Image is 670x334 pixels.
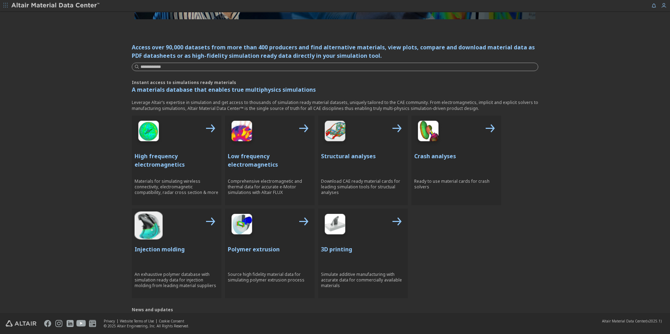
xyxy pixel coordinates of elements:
button: High Frequency IconHigh frequency electromagneticsMaterials for simulating wireless connectivity,... [132,116,221,205]
img: 3D Printing Icon [321,211,349,239]
p: News and updates [132,307,538,313]
p: Source high fidelity material data for simulating polymer extrusion process [228,272,312,283]
p: Download CAE ready material cards for leading simulation tools for structual analyses [321,179,405,195]
a: Cookie Consent [159,319,184,323]
img: Low Frequency Icon [228,118,256,146]
p: Here's what's new in Altair Material Data Center™ [132,313,538,321]
button: Structural Analyses IconStructural analysesDownload CAE ready material cards for leading simulati... [318,116,408,205]
p: Crash analyses [414,152,498,160]
p: High frequency electromagnetics [135,152,219,169]
p: Ready to use material cards for crash solvers [414,179,498,190]
p: Polymer extrusion [228,245,312,253]
img: Polymer Extrusion Icon [228,211,256,239]
a: Privacy [104,319,115,323]
div: (v2025.1) [602,319,662,323]
button: Crash Analyses IconCrash analysesReady to use material cards for crash solvers [411,116,501,205]
button: Low Frequency IconLow frequency electromagneticsComprehensive electromagnetic and thermal data fo... [225,116,315,205]
button: 3D Printing Icon3D printingSimulate additive manufacturing with accurate data for commercially av... [318,209,408,298]
img: Injection Molding Icon [135,211,163,239]
p: Injection molding [135,245,219,253]
p: 3D printing [321,245,405,253]
img: Structural Analyses Icon [321,118,349,146]
img: High Frequency Icon [135,118,163,146]
p: Instant access to simulations ready materials [132,79,538,85]
p: Materials for simulating wireless connectivity, electromagnetic compatibility, radar cross sectio... [135,179,219,195]
div: Access over 90,000 datasets from more than 400 producers and find alternative materials, view plo... [132,43,538,60]
button: Injection Molding IconInjection moldingAn exhaustive polymer database with simulation ready data ... [132,209,221,298]
img: Altair Engineering [6,320,36,327]
p: Low frequency electromagnetics [228,152,312,169]
p: Leverage Altair’s expertise in simulation and get access to thousands of simulation ready materia... [132,99,538,111]
p: Simulate additive manufacturing with accurate data for commercially available materials [321,272,405,288]
img: Altair Material Data Center [11,2,101,9]
p: Comprehensive electromagnetic and thermal data for accurate e-Motor simulations with Altair FLUX [228,179,312,195]
button: Polymer Extrusion IconPolymer extrusionSource high fidelity material data for simulating polymer ... [225,209,315,298]
a: Website Terms of Use [120,319,154,323]
p: A materials database that enables true multiphysics simulations [132,85,538,94]
p: Structural analyses [321,152,405,160]
span: Altair Material Data Center [602,319,646,323]
p: An exhaustive polymer database with simulation ready data for injection molding from leading mate... [135,272,219,288]
div: © 2025 Altair Engineering, Inc. All Rights Reserved. [104,323,189,328]
img: Crash Analyses Icon [414,118,442,146]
